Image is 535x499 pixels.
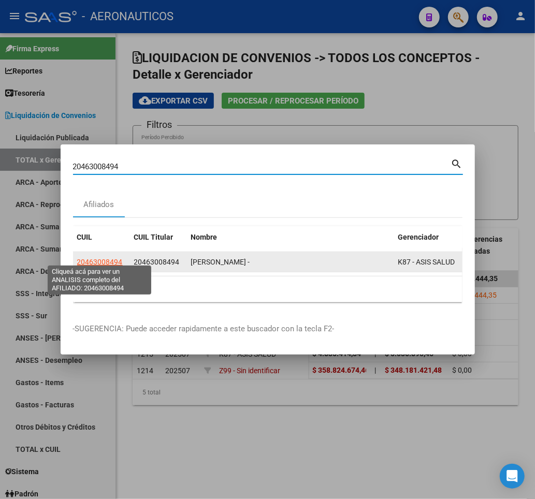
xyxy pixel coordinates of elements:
span: CUIL Titular [134,233,173,241]
datatable-header-cell: Nombre [187,226,394,248]
datatable-header-cell: CUIL Titular [130,226,187,248]
datatable-header-cell: CUIL [73,226,130,248]
span: K87 - ASIS SALUD [398,258,455,266]
mat-icon: search [451,157,463,169]
span: Nombre [191,233,218,241]
span: Gerenciador [398,233,439,241]
div: 1 total [73,276,462,302]
span: CUIL [77,233,93,241]
span: 20463008494 [134,258,180,266]
datatable-header-cell: Gerenciador [394,226,467,248]
div: [PERSON_NAME] - [191,256,390,268]
p: -SUGERENCIA: Puede acceder rapidamente a este buscador con la tecla F2- [73,323,462,335]
div: Afiliados [83,199,114,211]
span: 20463008494 [77,258,123,266]
div: Open Intercom Messenger [500,464,525,489]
